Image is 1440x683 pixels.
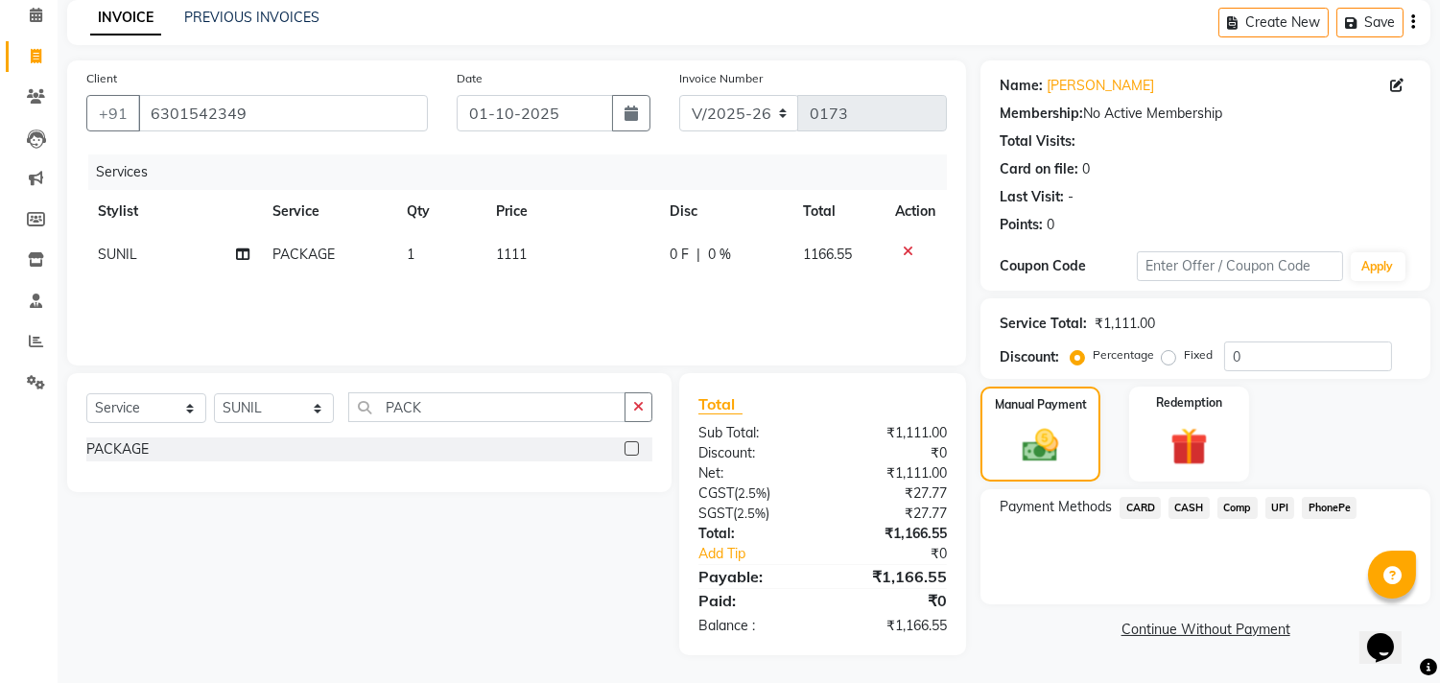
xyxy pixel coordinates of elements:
[823,565,962,588] div: ₹1,166.55
[395,190,484,233] th: Qty
[698,484,734,502] span: CGST
[1095,314,1155,334] div: ₹1,111.00
[823,589,962,612] div: ₹0
[823,616,962,636] div: ₹1,166.55
[1218,8,1329,37] button: Create New
[1184,346,1213,364] label: Fixed
[823,463,962,483] div: ₹1,111.00
[823,483,962,504] div: ₹27.77
[1011,425,1069,466] img: _cash.svg
[1000,159,1078,179] div: Card on file:
[995,396,1087,413] label: Manual Payment
[1000,104,1411,124] div: No Active Membership
[1000,104,1083,124] div: Membership:
[1093,346,1154,364] label: Percentage
[1000,347,1059,367] div: Discount:
[737,506,766,521] span: 2.5%
[348,392,626,422] input: Search or Scan
[484,190,658,233] th: Price
[1000,256,1137,276] div: Coupon Code
[1169,497,1210,519] span: CASH
[684,483,823,504] div: ( )
[698,505,733,522] span: SGST
[457,70,483,87] label: Date
[684,504,823,524] div: ( )
[1000,76,1043,96] div: Name:
[261,190,395,233] th: Service
[658,190,791,233] th: Disc
[1000,215,1043,235] div: Points:
[1137,251,1342,281] input: Enter Offer / Coupon Code
[846,544,962,564] div: ₹0
[984,620,1427,640] a: Continue Without Payment
[407,246,414,263] span: 1
[1302,497,1357,519] span: PhonePe
[696,245,700,265] span: |
[88,154,961,190] div: Services
[1217,497,1258,519] span: Comp
[670,245,689,265] span: 0 F
[884,190,947,233] th: Action
[791,190,885,233] th: Total
[138,95,428,131] input: Search by Name/Mobile/Email/Code
[90,1,161,35] a: INVOICE
[1047,215,1054,235] div: 0
[684,565,823,588] div: Payable:
[1359,606,1421,664] iframe: chat widget
[272,246,335,263] span: PACKAGE
[684,589,823,612] div: Paid:
[184,9,319,26] a: PREVIOUS INVOICES
[1336,8,1404,37] button: Save
[1159,423,1219,470] img: _gift.svg
[98,246,137,263] span: SUNIL
[1047,76,1154,96] a: [PERSON_NAME]
[738,485,767,501] span: 2.5%
[1351,252,1405,281] button: Apply
[1068,187,1074,207] div: -
[1120,497,1161,519] span: CARD
[823,504,962,524] div: ₹27.77
[1265,497,1295,519] span: UPI
[86,70,117,87] label: Client
[1082,159,1090,179] div: 0
[684,463,823,483] div: Net:
[698,394,743,414] span: Total
[684,524,823,544] div: Total:
[1000,187,1064,207] div: Last Visit:
[823,524,962,544] div: ₹1,166.55
[86,95,140,131] button: +91
[684,423,823,443] div: Sub Total:
[1156,394,1222,412] label: Redemption
[708,245,731,265] span: 0 %
[86,190,261,233] th: Stylist
[803,246,852,263] span: 1166.55
[823,423,962,443] div: ₹1,111.00
[684,443,823,463] div: Discount:
[86,439,149,459] div: PACKAGE
[679,70,763,87] label: Invoice Number
[684,616,823,636] div: Balance :
[684,544,846,564] a: Add Tip
[1000,131,1075,152] div: Total Visits:
[1000,314,1087,334] div: Service Total:
[823,443,962,463] div: ₹0
[496,246,527,263] span: 1111
[1000,497,1112,517] span: Payment Methods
